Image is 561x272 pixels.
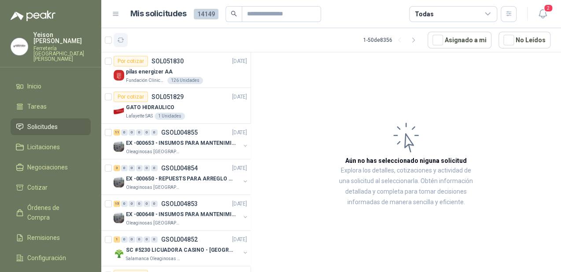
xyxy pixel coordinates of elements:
span: Configuración [27,253,66,263]
p: EX -000653 - INSUMOS PARA MANTENIMIENTO A [PERSON_NAME] [126,139,236,147]
span: Órdenes de Compra [27,203,82,222]
p: Oleaginosas [GEOGRAPHIC_DATA][PERSON_NAME] [126,184,181,191]
div: 0 [151,129,158,136]
button: Asignado a mi [428,32,491,48]
img: Company Logo [114,70,124,81]
a: Configuración [11,250,91,266]
span: Negociaciones [27,162,68,172]
div: 0 [144,236,150,243]
div: 0 [136,236,143,243]
a: Órdenes de Compra [11,199,91,226]
p: Oleaginosas [GEOGRAPHIC_DATA][PERSON_NAME] [126,148,181,155]
p: GSOL004854 [161,165,198,171]
div: 0 [121,165,128,171]
div: 11 [114,129,120,136]
p: GSOL004853 [161,201,198,207]
p: Explora los detalles, cotizaciones y actividad de una solicitud al seleccionarla. Obtén informaci... [339,165,473,208]
a: Inicio [11,78,91,95]
button: No Leídos [498,32,550,48]
div: 1 [114,236,120,243]
p: EX -000648 - INSUMOS PARA MANTENIMIENITO MECANICO [126,210,236,219]
div: 15 [114,201,120,207]
span: Licitaciones [27,142,60,152]
img: Company Logo [11,38,28,55]
div: 0 [151,165,158,171]
img: Company Logo [114,248,124,259]
img: Company Logo [114,177,124,187]
a: 3 0 0 0 0 0 GSOL004854[DATE] Company LogoEX -000650 - REPUESTS PARA ARREGLO BOMBA DE PLANTAOleagi... [114,163,249,191]
p: [DATE] [232,129,247,137]
a: 1 0 0 0 0 0 GSOL004852[DATE] Company LogoSC #5230 LICUADORA CASINO - [GEOGRAPHIC_DATA]Salamanca O... [114,234,249,262]
img: Company Logo [114,141,124,152]
div: Todas [415,9,433,19]
div: 0 [144,201,150,207]
p: GSOL004855 [161,129,198,136]
span: search [231,11,237,17]
a: Por cotizarSOL051829[DATE] Company LogoGATO HIDRAULICOLafayette SAS1 Unidades [101,88,251,124]
div: 0 [121,236,128,243]
div: 0 [129,165,135,171]
div: 0 [129,201,135,207]
a: Remisiones [11,229,91,246]
p: SC #5230 LICUADORA CASINO - [GEOGRAPHIC_DATA] [126,246,236,254]
button: 2 [535,6,550,22]
p: [DATE] [232,164,247,173]
div: 3 [114,165,120,171]
p: Lafayette SAS [126,113,153,120]
div: 0 [144,165,150,171]
span: Tareas [27,102,47,111]
p: [DATE] [232,235,247,244]
h1: Mis solicitudes [130,7,187,20]
a: Negociaciones [11,159,91,176]
div: 0 [129,129,135,136]
div: 0 [136,129,143,136]
p: EX -000650 - REPUESTS PARA ARREGLO BOMBA DE PLANTA [126,175,236,183]
span: Inicio [27,81,41,91]
div: Por cotizar [114,92,148,102]
div: 0 [129,236,135,243]
h3: Aún no has seleccionado niguna solicitud [345,156,467,165]
p: GSOL004852 [161,236,198,243]
span: Solicitudes [27,122,58,132]
p: Yeison [PERSON_NAME] [33,32,91,44]
span: Remisiones [27,233,60,243]
div: 0 [121,201,128,207]
div: Por cotizar [114,56,148,66]
p: Oleaginosas [GEOGRAPHIC_DATA][PERSON_NAME] [126,220,181,227]
a: Tareas [11,98,91,115]
a: Licitaciones [11,139,91,155]
a: Cotizar [11,179,91,196]
div: 0 [121,129,128,136]
div: 0 [151,236,158,243]
img: Company Logo [114,213,124,223]
div: 0 [144,129,150,136]
div: 126 Unidades [167,77,203,84]
a: 11 0 0 0 0 0 GSOL004855[DATE] Company LogoEX -000653 - INSUMOS PARA MANTENIMIENTO A [PERSON_NAME]... [114,127,249,155]
span: Cotizar [27,183,48,192]
a: Solicitudes [11,118,91,135]
div: 0 [136,201,143,207]
div: 1 Unidades [155,113,185,120]
p: [DATE] [232,200,247,208]
a: Por cotizarSOL051830[DATE] Company Logopilas energizer AAFundación Clínica Shaio126 Unidades [101,52,251,88]
p: [DATE] [232,93,247,101]
span: 2 [543,4,553,12]
img: Company Logo [114,106,124,116]
div: 0 [151,201,158,207]
span: 14149 [194,9,218,19]
div: 0 [136,165,143,171]
p: [DATE] [232,57,247,66]
p: Salamanca Oleaginosas SAS [126,255,181,262]
img: Logo peakr [11,11,55,21]
p: Fundación Clínica Shaio [126,77,166,84]
p: SOL051829 [151,94,184,100]
p: GATO HIDRAULICO [126,103,174,112]
div: 1 - 50 de 8356 [363,33,421,47]
a: 15 0 0 0 0 0 GSOL004853[DATE] Company LogoEX -000648 - INSUMOS PARA MANTENIMIENITO MECANICOOleagi... [114,198,249,227]
p: Ferretería [GEOGRAPHIC_DATA][PERSON_NAME] [33,46,91,62]
p: pilas energizer AA [126,68,173,76]
p: SOL051830 [151,58,184,64]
